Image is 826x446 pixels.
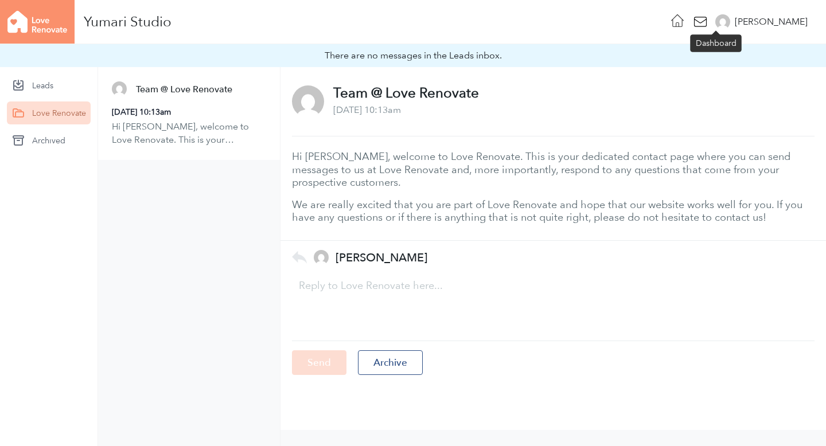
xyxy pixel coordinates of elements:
[7,101,91,124] a: Love Renovate
[715,14,730,29] img: b707d2b707f1e402b06a50f64b0289dc.png
[292,150,815,189] p: Hi [PERSON_NAME], welcome to Love Renovate. This is your dedicated contact page where you can sen...
[112,120,266,146] p: Hi [PERSON_NAME], welcome to Love Renovate. This is your dedicated contact page where you can sen...
[333,104,401,115] time: August 11, 2025 10:13am
[336,251,427,265] h5: [PERSON_NAME]
[292,251,307,264] img: icon-reply-ac834aec54204c063c573bf1a4dfd4ea31506a4d00da0e2d5d9750c7fac4ec2a.png
[112,81,127,96] img: 74a32bb7b74923f401186557a47c9245.png
[7,74,91,97] a: Leads
[7,129,91,152] a: Archived
[84,17,172,26] div: Yumari Studio
[112,107,171,116] time: August 11, 2025 10:13am
[314,250,329,265] img: b707d2b707f1e402b06a50f64b0289dc.png
[358,350,423,375] div: Archive
[333,87,479,99] p: Team @ Love Renovate
[349,356,423,367] a: Archive
[292,350,346,375] input: Send
[292,85,324,118] img: 74a32bb7b74923f401186557a47c9245.png
[735,15,808,29] div: [PERSON_NAME]
[136,83,232,96] h5: Team @ Love Renovate
[292,198,815,224] p: We are really excited that you are part of Love Renovate and hope that our website works well for...
[98,67,280,160] a: Team @ Love Renovate August 11, 2025 10:13am Hi [PERSON_NAME], welcome to Love Renovate. This is ...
